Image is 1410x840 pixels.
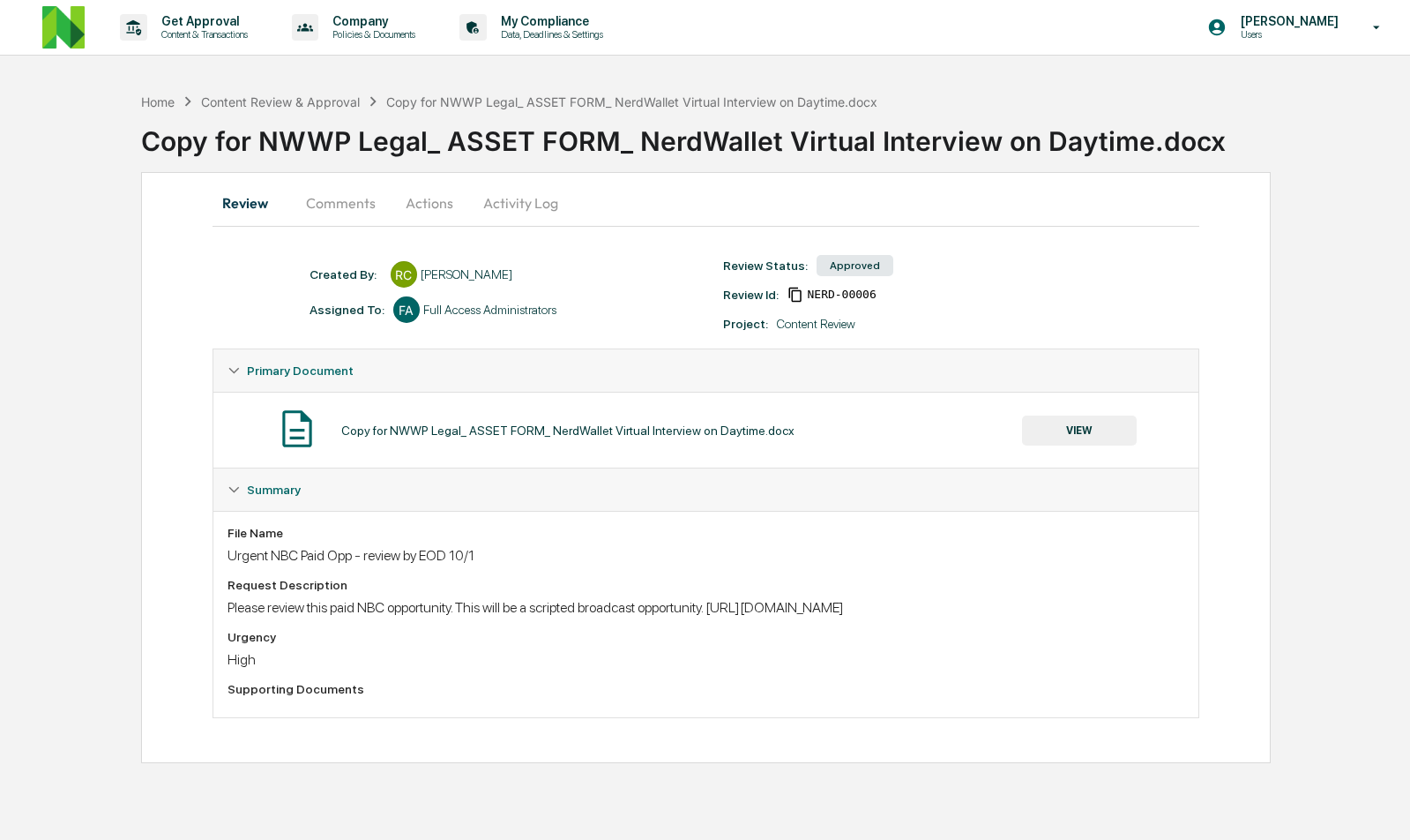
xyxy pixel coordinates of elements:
[228,651,1184,668] div: High
[1227,14,1347,28] p: [PERSON_NAME]
[42,6,85,49] img: logo
[147,28,257,41] p: Content & Transactions
[487,28,612,41] p: Data, Deadlines & Settings
[386,94,877,109] div: Copy for NWWP Legal_ ASSET FORM_ NerdWallet Virtual Interview on Daytime.docx
[310,303,384,317] div: Assigned To:
[469,182,572,224] button: Activity Log
[213,182,1199,224] div: secondary tabs example
[723,317,768,331] div: Project:
[213,349,1198,392] div: Primary Document
[318,14,424,28] p: Company
[247,364,354,378] span: Primary Document
[228,630,1184,644] div: Urgency
[310,267,382,281] div: Created By: ‎ ‎
[247,483,301,497] span: Summary
[147,14,257,28] p: Get Approval
[341,424,795,438] div: Copy for NWWP Legal_ ASSET FORM_ NerdWallet Virtual Interview on Daytime.docx
[292,182,390,224] button: Comments
[807,288,876,302] span: f6be1f09-eef2-42ac-bdf8-8d1bf844ea86
[318,28,424,41] p: Policies & Documents
[213,511,1198,717] div: Summary
[213,182,292,224] button: Review
[723,288,779,302] div: Review Id:
[201,94,360,109] div: Content Review & Approval
[817,255,893,276] div: Approved
[213,392,1198,468] div: Primary Document
[228,682,1184,696] div: Supporting Documents
[391,261,417,288] div: RC
[421,267,512,281] div: [PERSON_NAME]
[213,469,1198,511] div: Summary
[228,547,1184,564] div: Urgent NBC Paid Opp - review by EOD 10/1
[141,94,175,109] div: Home
[228,599,1184,616] div: Please review this paid NBC opportunity. This will be a scripted broadcast opportunity. [URL][DOM...
[1227,28,1347,41] p: Users
[487,14,612,28] p: My Compliance
[390,182,469,224] button: Actions
[777,317,855,331] div: Content Review
[423,303,556,317] div: Full Access Administrators
[723,259,808,273] div: Review Status:
[275,407,319,451] img: Document Icon
[228,578,1184,592] div: Request Description
[228,526,1184,540] div: File Name
[1022,416,1137,446] button: VIEW
[141,111,1410,157] div: Copy for NWWP Legal_ ASSET FORM_ NerdWallet Virtual Interview on Daytime.docx
[393,296,420,323] div: FA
